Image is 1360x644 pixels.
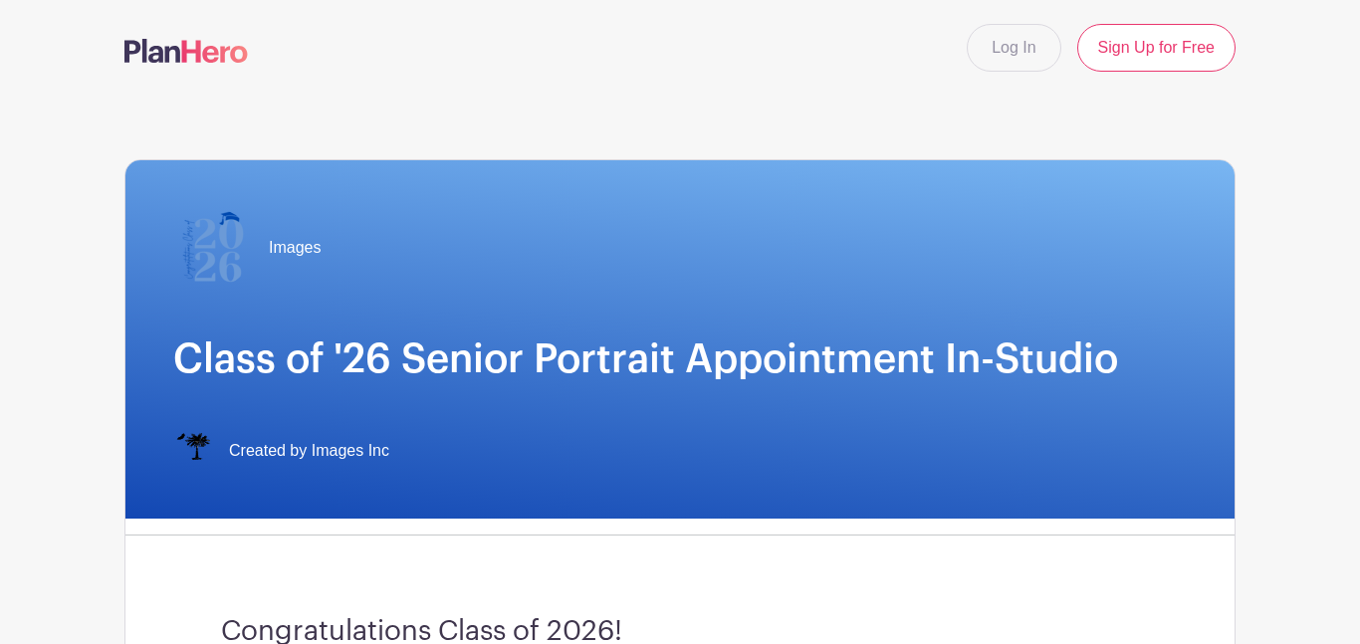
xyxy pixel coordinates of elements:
[173,335,1187,383] h1: Class of '26 Senior Portrait Appointment In-Studio
[967,24,1060,72] a: Log In
[1077,24,1236,72] a: Sign Up for Free
[229,439,389,463] span: Created by Images Inc
[173,208,253,288] img: 2026%20logo%20(2).png
[124,39,248,63] img: logo-507f7623f17ff9eddc593b1ce0a138ce2505c220e1c5a4e2b4648c50719b7d32.svg
[173,431,213,471] img: IMAGES%20logo%20transparenT%20PNG%20s.png
[269,236,321,260] span: Images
